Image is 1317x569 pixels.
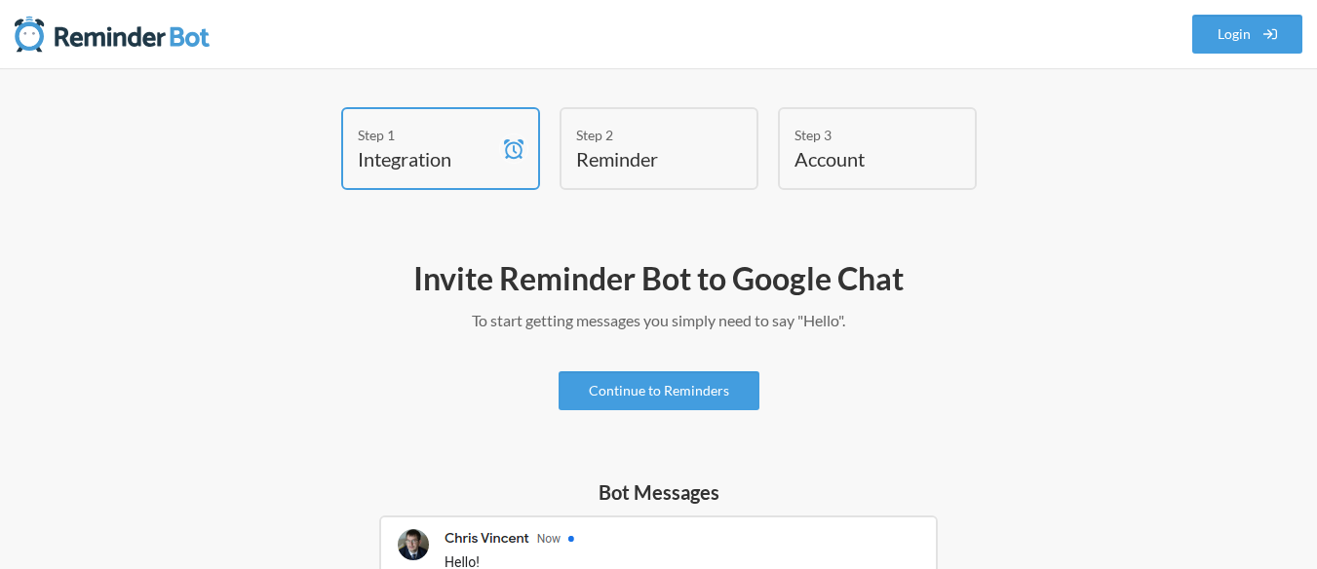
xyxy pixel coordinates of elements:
h4: Account [794,145,931,172]
h4: Integration [358,145,494,172]
div: Step 1 [358,125,494,145]
img: Reminder Bot [15,15,210,54]
h5: Bot Messages [379,478,938,506]
div: Step 3 [794,125,931,145]
h2: Invite Reminder Bot to Google Chat [94,258,1224,299]
p: To start getting messages you simply need to say "Hello". [94,309,1224,332]
div: Step 2 [576,125,713,145]
a: Login [1192,15,1303,54]
h4: Reminder [576,145,713,172]
a: Continue to Reminders [559,371,759,410]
